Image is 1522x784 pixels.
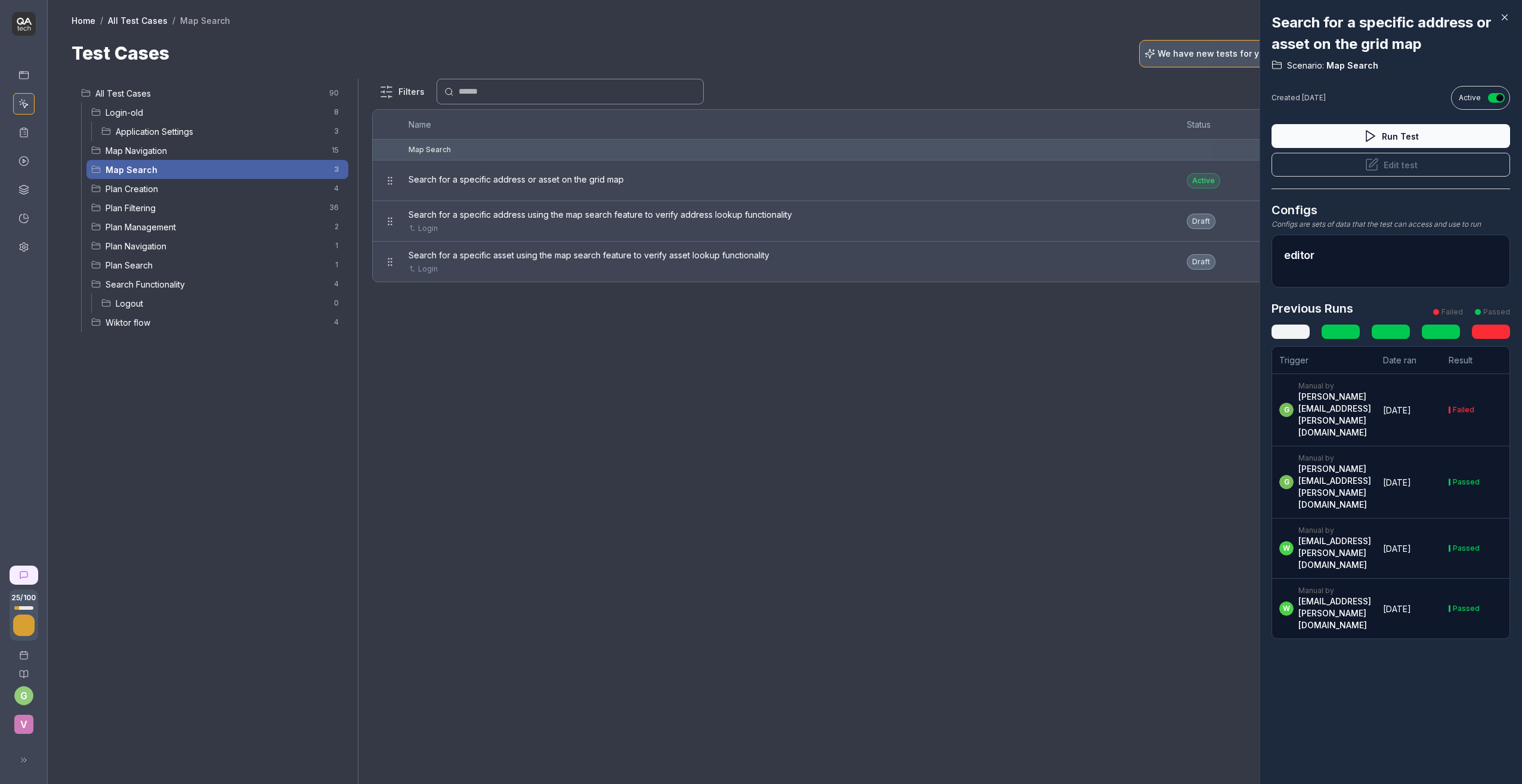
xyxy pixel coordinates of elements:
div: [EMAIL_ADDRESS][PERSON_NAME][DOMAIN_NAME] [1298,595,1371,631]
span: w [1279,541,1294,555]
span: Scenario: [1287,60,1324,72]
div: Created [1272,92,1326,103]
span: g [1279,475,1294,489]
th: Trigger [1272,347,1376,374]
div: Configs are sets of data that the test can access and use to run [1272,219,1510,230]
div: Passed [1453,479,1480,486]
div: [PERSON_NAME][EMAIL_ADDRESS][PERSON_NAME][DOMAIN_NAME] [1298,391,1371,439]
span: Map Search [1324,60,1378,72]
time: [DATE] [1302,93,1326,102]
th: Date ran [1376,347,1441,374]
div: [EMAIL_ADDRESS][PERSON_NAME][DOMAIN_NAME] [1298,535,1371,571]
time: [DATE] [1383,405,1411,415]
h3: Configs [1272,201,1510,219]
div: Failed [1441,307,1463,317]
div: Passed [1453,605,1480,612]
time: [DATE] [1383,544,1411,554]
th: Result [1441,347,1509,374]
div: Passed [1453,545,1480,552]
button: Edit test [1272,153,1510,177]
div: Manual by [1298,381,1371,391]
h3: Previous Runs [1272,300,1353,317]
span: g [1279,403,1294,417]
div: [PERSON_NAME][EMAIL_ADDRESS][PERSON_NAME][DOMAIN_NAME] [1298,463,1371,511]
div: Manual by [1298,526,1371,535]
span: w [1279,601,1294,616]
time: [DATE] [1383,604,1411,614]
h2: editor [1284,247,1498,263]
div: Passed [1483,307,1510,317]
div: Manual by [1298,586,1371,595]
div: Failed [1453,406,1474,413]
div: Manual by [1298,453,1371,463]
time: [DATE] [1383,477,1411,487]
h2: Search for a specific address or asset on the grid map [1272,12,1510,55]
span: Active [1459,92,1481,103]
button: Run Test [1272,124,1510,148]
